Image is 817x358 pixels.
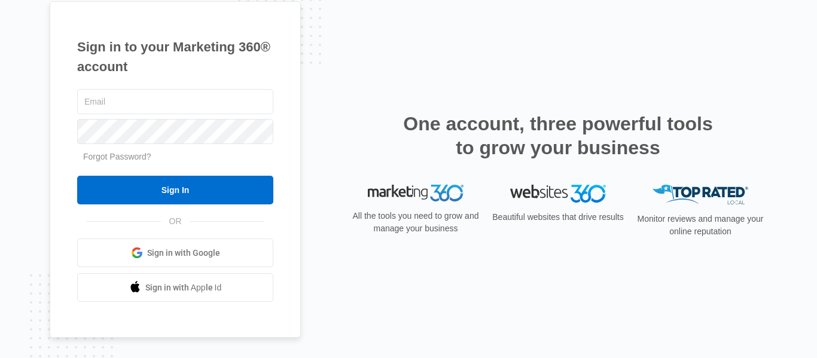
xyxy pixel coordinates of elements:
img: Websites 360 [510,185,606,202]
a: Sign in with Google [77,238,273,267]
input: Email [77,89,273,114]
p: Beautiful websites that drive results [491,211,625,224]
h1: Sign in to your Marketing 360® account [77,37,273,77]
span: Sign in with Google [147,247,220,259]
p: All the tools you need to grow and manage your business [349,210,483,235]
h2: One account, three powerful tools to grow your business [400,112,717,160]
a: Sign in with Apple Id [77,273,273,302]
span: Sign in with Apple Id [145,281,222,294]
span: OR [161,215,190,228]
img: Marketing 360 [368,185,464,201]
input: Sign In [77,176,273,204]
img: Top Rated Local [653,185,748,204]
a: Forgot Password? [83,152,151,161]
p: Monitor reviews and manage your online reputation [633,213,767,238]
